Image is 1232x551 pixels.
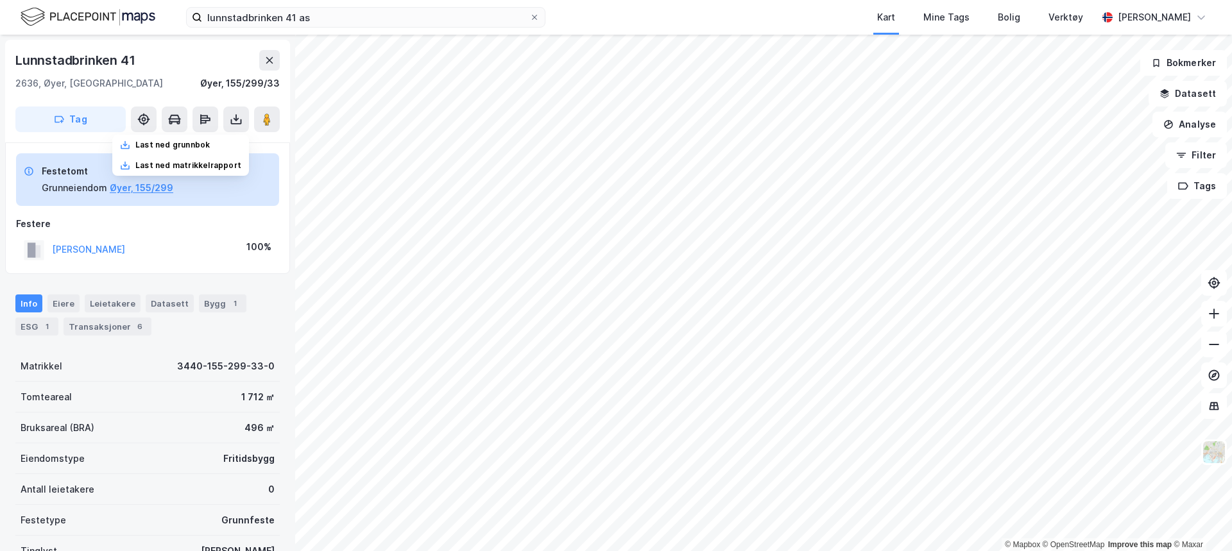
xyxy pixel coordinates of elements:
[15,50,137,71] div: Lunnstadbrinken 41
[21,420,94,436] div: Bruksareal (BRA)
[21,451,85,466] div: Eiendomstype
[199,294,246,312] div: Bygg
[1167,173,1227,199] button: Tags
[110,180,173,196] button: Øyer, 155/299
[15,294,42,312] div: Info
[177,359,275,374] div: 3440-155-299-33-0
[223,451,275,466] div: Fritidsbygg
[64,318,151,335] div: Transaksjoner
[998,10,1020,25] div: Bolig
[268,482,275,497] div: 0
[1165,142,1227,168] button: Filter
[15,76,163,91] div: 2636, Øyer, [GEOGRAPHIC_DATA]
[21,513,66,528] div: Festetype
[1149,81,1227,106] button: Datasett
[200,76,280,91] div: Øyer, 155/299/33
[135,140,210,150] div: Last ned grunnbok
[47,294,80,312] div: Eiere
[246,239,271,255] div: 100%
[202,8,529,27] input: Søk på adresse, matrikkel, gårdeiere, leietakere eller personer
[221,513,275,528] div: Grunnfeste
[241,389,275,405] div: 1 712 ㎡
[21,359,62,374] div: Matrikkel
[21,6,155,28] img: logo.f888ab2527a4732fd821a326f86c7f29.svg
[1202,440,1226,464] img: Z
[21,482,94,497] div: Antall leietakere
[21,389,72,405] div: Tomteareal
[42,164,173,179] div: Festetomt
[1108,540,1172,549] a: Improve this map
[15,106,126,132] button: Tag
[42,180,107,196] div: Grunneiendom
[228,297,241,310] div: 1
[1168,489,1232,551] iframe: Chat Widget
[40,320,53,333] div: 1
[15,318,58,335] div: ESG
[133,320,146,333] div: 6
[1005,540,1040,549] a: Mapbox
[244,420,275,436] div: 496 ㎡
[1152,112,1227,137] button: Analyse
[1118,10,1191,25] div: [PERSON_NAME]
[923,10,970,25] div: Mine Tags
[135,160,241,171] div: Last ned matrikkelrapport
[146,294,194,312] div: Datasett
[85,294,141,312] div: Leietakere
[1048,10,1083,25] div: Verktøy
[877,10,895,25] div: Kart
[1140,50,1227,76] button: Bokmerker
[1043,540,1105,549] a: OpenStreetMap
[16,216,279,232] div: Festere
